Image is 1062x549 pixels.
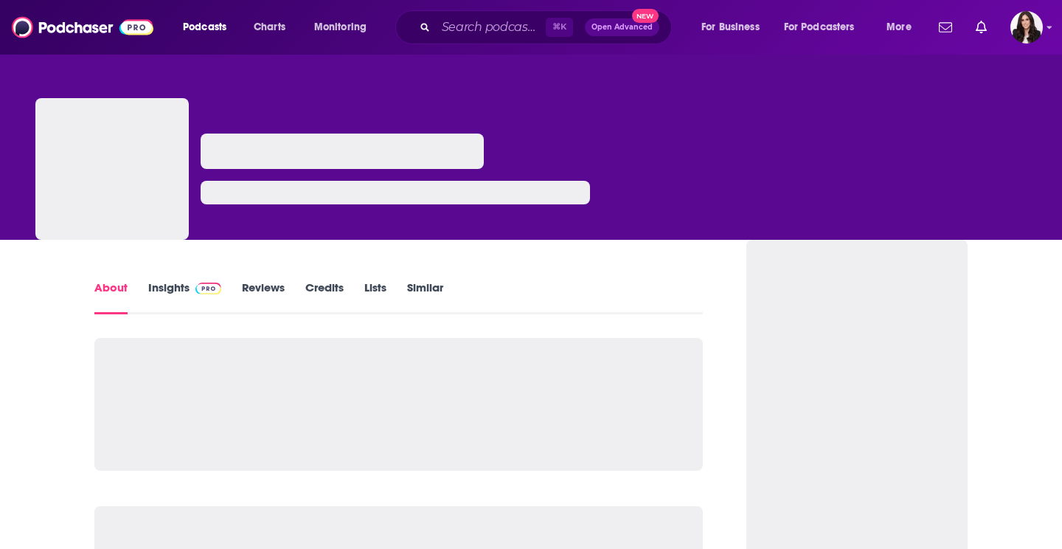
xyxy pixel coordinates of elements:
[886,17,912,38] span: More
[304,15,386,39] button: open menu
[173,15,246,39] button: open menu
[933,15,958,40] a: Show notifications dropdown
[1010,11,1043,44] span: Logged in as RebeccaShapiro
[364,280,386,314] a: Lists
[12,13,153,41] img: Podchaser - Follow, Share and Rate Podcasts
[407,280,443,314] a: Similar
[774,15,876,39] button: open menu
[546,18,573,37] span: ⌘ K
[691,15,778,39] button: open menu
[436,15,546,39] input: Search podcasts, credits, & more...
[195,283,221,294] img: Podchaser Pro
[254,17,285,38] span: Charts
[94,280,128,314] a: About
[242,280,285,314] a: Reviews
[183,17,226,38] span: Podcasts
[591,24,653,31] span: Open Advanced
[970,15,993,40] a: Show notifications dropdown
[409,10,686,44] div: Search podcasts, credits, & more...
[701,17,760,38] span: For Business
[1010,11,1043,44] img: User Profile
[244,15,294,39] a: Charts
[314,17,367,38] span: Monitoring
[148,280,221,314] a: InsightsPodchaser Pro
[632,9,659,23] span: New
[876,15,930,39] button: open menu
[784,17,855,38] span: For Podcasters
[305,280,344,314] a: Credits
[1010,11,1043,44] button: Show profile menu
[585,18,659,36] button: Open AdvancedNew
